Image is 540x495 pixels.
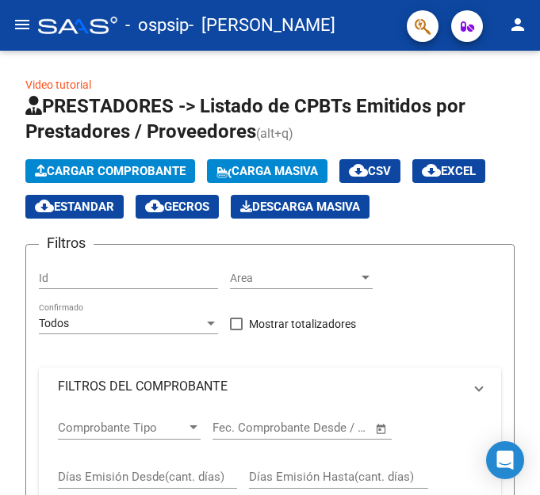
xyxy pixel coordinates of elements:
a: Video tutorial [25,78,91,91]
span: Cargar Comprobante [35,164,186,178]
button: CSV [339,159,400,183]
input: Fecha fin [291,421,368,435]
mat-panel-title: FILTROS DEL COMPROBANTE [58,378,463,395]
button: Open calendar [373,420,391,438]
span: PRESTADORES -> Listado de CPBTs Emitidos por Prestadores / Proveedores [25,95,465,143]
span: CSV [349,164,391,178]
app-download-masive: Descarga masiva de comprobantes (adjuntos) [231,195,370,219]
span: - ospsip [125,8,189,43]
span: (alt+q) [256,126,293,141]
span: - [PERSON_NAME] [189,8,335,43]
mat-icon: cloud_download [35,196,54,215]
mat-icon: person [508,15,527,34]
div: Open Intercom Messenger [486,441,524,479]
button: Gecros [136,195,219,219]
input: Fecha inicio [213,421,277,435]
button: EXCEL [412,159,485,183]
mat-icon: cloud_download [145,196,164,215]
button: Estandar [25,195,124,219]
button: Carga Masiva [207,159,327,183]
button: Cargar Comprobante [25,159,195,183]
button: Descarga Masiva [231,195,370,219]
span: EXCEL [422,164,476,178]
span: Todos [39,317,69,329]
span: Area [230,272,358,285]
span: Carga Masiva [216,164,318,178]
span: Descarga Masiva [240,200,360,214]
span: Estandar [35,200,114,214]
span: Mostrar totalizadores [249,314,356,333]
mat-icon: cloud_download [422,161,441,180]
mat-icon: menu [13,15,32,34]
mat-expansion-panel-header: FILTROS DEL COMPROBANTE [39,367,501,406]
span: Gecros [145,200,209,214]
span: Comprobante Tipo [58,421,186,435]
h3: Filtros [39,232,94,254]
mat-icon: cloud_download [349,161,368,180]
